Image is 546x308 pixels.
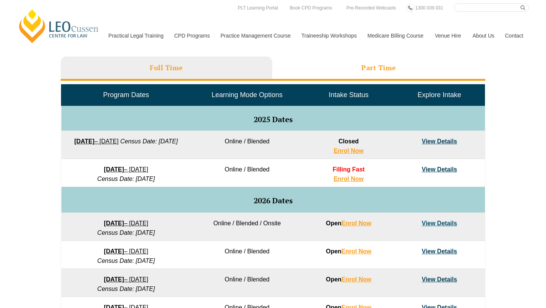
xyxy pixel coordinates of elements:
[361,63,396,72] h3: Part Time
[422,138,457,145] a: View Details
[329,91,369,99] span: Intake Status
[341,276,371,283] a: Enrol Now
[120,138,178,145] em: Census Date: [DATE]
[104,220,124,226] strong: [DATE]
[422,166,457,173] a: View Details
[97,176,155,182] em: Census Date: [DATE]
[326,276,371,283] strong: Open
[413,4,445,12] a: 1300 039 031
[326,220,371,226] strong: Open
[236,4,280,12] a: PLT Learning Portal
[97,286,155,292] em: Census Date: [DATE]
[288,4,334,12] a: Book CPD Programs
[104,248,124,255] strong: [DATE]
[104,248,148,255] a: [DATE]– [DATE]
[341,220,371,226] a: Enrol Now
[415,5,443,11] span: 1300 039 031
[191,269,303,297] td: Online / Blended
[104,166,124,173] strong: [DATE]
[333,166,364,173] span: Filling Fast
[104,276,148,283] a: [DATE]– [DATE]
[212,91,282,99] span: Learning Mode Options
[168,19,215,52] a: CPD Programs
[97,229,155,236] em: Census Date: [DATE]
[74,138,119,145] a: [DATE]– [DATE]
[422,248,457,255] a: View Details
[104,276,124,283] strong: [DATE]
[150,63,183,72] h3: Full Time
[191,159,303,187] td: Online / Blended
[339,138,359,145] span: Closed
[341,248,371,255] a: Enrol Now
[103,91,149,99] span: Program Dates
[17,8,101,44] a: [PERSON_NAME] Centre for Law
[326,248,371,255] strong: Open
[334,148,364,154] a: Enrol Now
[362,19,429,52] a: Medicare Billing Course
[499,19,529,52] a: Contact
[103,19,169,52] a: Practical Legal Training
[191,213,303,241] td: Online / Blended / Onsite
[191,131,303,159] td: Online / Blended
[467,19,499,52] a: About Us
[97,258,155,264] em: Census Date: [DATE]
[417,91,461,99] span: Explore Intake
[429,19,467,52] a: Venue Hire
[74,138,94,145] strong: [DATE]
[254,114,293,124] span: 2025 Dates
[254,195,293,206] span: 2026 Dates
[345,4,398,12] a: Pre-Recorded Webcasts
[334,176,364,182] a: Enrol Now
[422,276,457,283] a: View Details
[104,220,148,226] a: [DATE]– [DATE]
[215,19,296,52] a: Practice Management Course
[422,220,457,226] a: View Details
[104,166,148,173] a: [DATE]– [DATE]
[296,19,362,52] a: Traineeship Workshops
[191,241,303,269] td: Online / Blended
